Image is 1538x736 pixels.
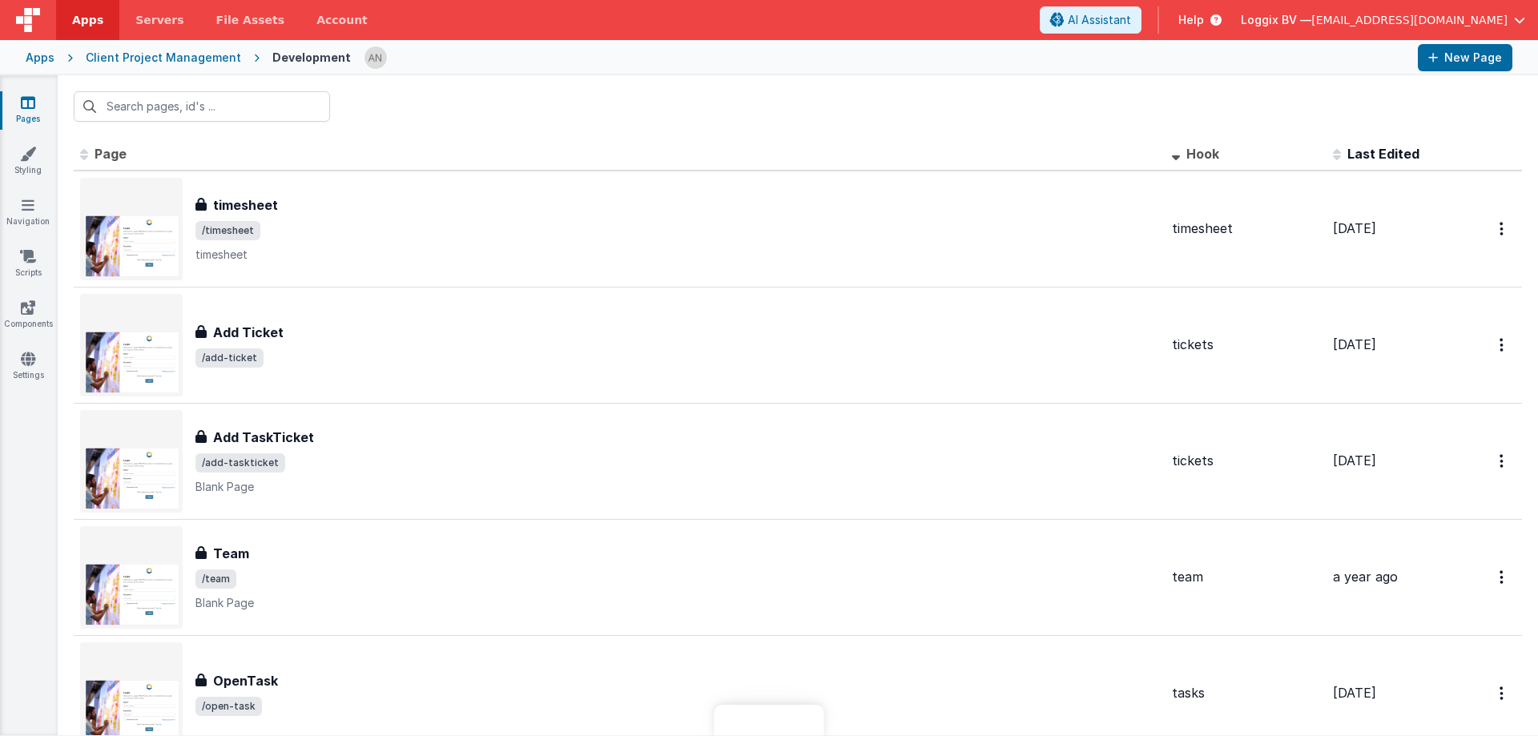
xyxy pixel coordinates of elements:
[213,544,249,563] h3: Team
[1333,220,1376,236] span: [DATE]
[1490,561,1516,593] button: Options
[1333,569,1398,585] span: a year ago
[1172,336,1320,354] div: tickets
[1418,44,1512,71] button: New Page
[213,323,284,342] h3: Add Ticket
[1333,685,1376,701] span: [DATE]
[195,221,260,240] span: /timesheet
[1490,212,1516,245] button: Options
[1186,146,1219,162] span: Hook
[1311,12,1508,28] span: [EMAIL_ADDRESS][DOMAIN_NAME]
[1040,6,1141,34] button: AI Assistant
[195,453,285,473] span: /add-taskticket
[74,91,330,122] input: Search pages, id's ...
[1172,684,1320,702] div: tasks
[213,428,314,447] h3: Add TaskTicket
[1172,568,1320,586] div: team
[95,146,127,162] span: Page
[1172,219,1320,238] div: timesheet
[135,12,183,28] span: Servers
[86,50,241,66] div: Client Project Management
[364,46,387,69] img: f1d78738b441ccf0e1fcb79415a71bae
[26,50,54,66] div: Apps
[195,569,236,589] span: /team
[1172,452,1320,470] div: tickets
[195,697,262,716] span: /open-task
[1490,444,1516,477] button: Options
[1241,12,1311,28] span: Loggix BV —
[216,12,285,28] span: File Assets
[1347,146,1419,162] span: Last Edited
[195,479,1159,495] p: Blank Page
[213,195,278,215] h3: timesheet
[1178,12,1204,28] span: Help
[1333,336,1376,352] span: [DATE]
[195,348,264,368] span: /add-ticket
[72,12,103,28] span: Apps
[272,50,351,66] div: Development
[213,671,278,690] h3: OpenTask
[1490,677,1516,710] button: Options
[1333,452,1376,469] span: [DATE]
[1068,12,1131,28] span: AI Assistant
[195,247,1159,263] p: timesheet
[1490,328,1516,361] button: Options
[195,595,1159,611] p: Blank Page
[1241,12,1525,28] button: Loggix BV — [EMAIL_ADDRESS][DOMAIN_NAME]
